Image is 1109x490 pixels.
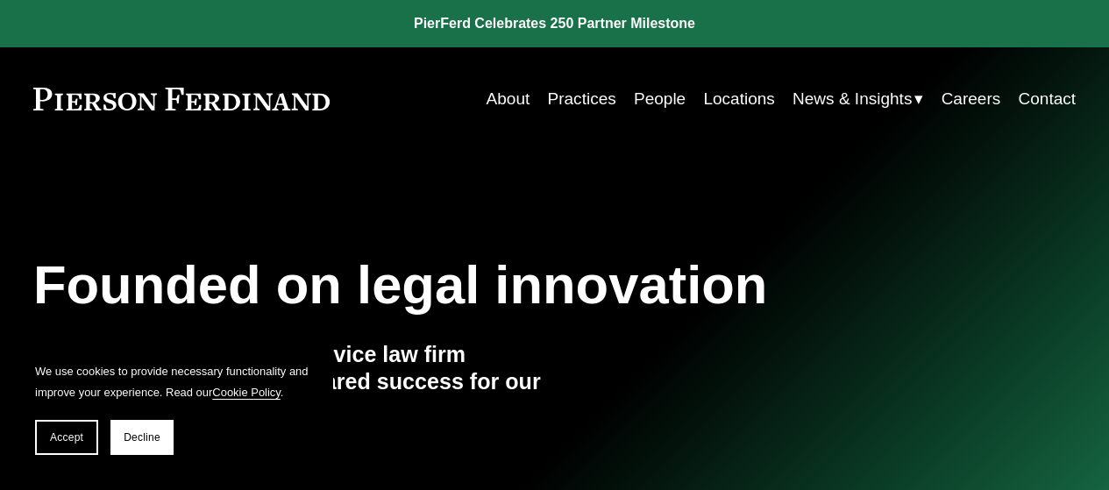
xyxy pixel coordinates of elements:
span: Accept [50,431,83,444]
a: About [487,82,530,116]
a: folder dropdown [793,82,923,116]
button: Decline [110,420,174,455]
h4: We are a tech-driven, full-service law firm delivering outcomes and shared success for our global... [33,341,555,425]
a: Cookie Policy [212,386,281,399]
a: Locations [703,82,774,116]
a: Careers [942,82,1001,116]
a: Practices [548,82,616,116]
button: Accept [35,420,98,455]
a: People [634,82,686,116]
a: Contact [1019,82,1077,116]
span: Decline [124,431,160,444]
span: News & Insights [793,84,912,114]
section: Cookie banner [18,344,333,472]
h1: Founded on legal innovation [33,254,902,316]
p: We use cookies to provide necessary functionality and improve your experience. Read our . [35,361,316,402]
